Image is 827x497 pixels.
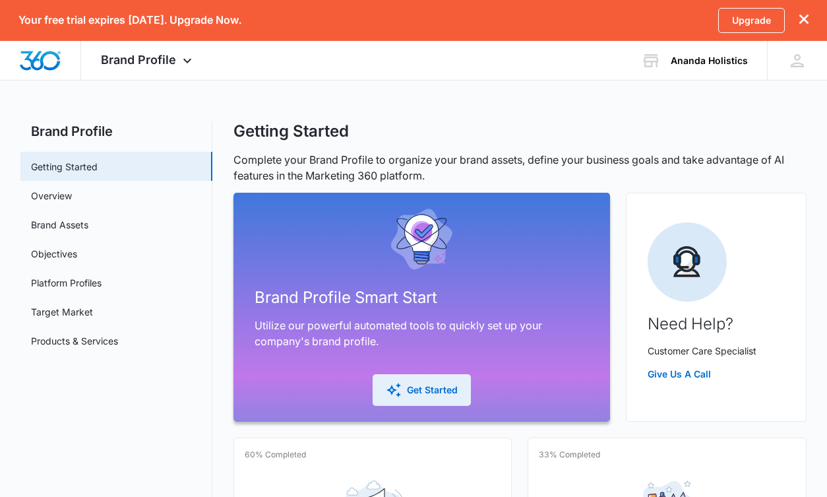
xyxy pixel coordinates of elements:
[31,247,77,261] a: Objectives
[539,449,600,461] p: 33% Completed
[386,382,458,398] div: Get Started
[31,160,98,174] a: Getting Started
[31,305,93,319] a: Target Market
[648,367,756,381] a: Give Us A Call
[718,8,785,33] a: Upgrade
[233,152,806,183] p: Complete your Brand Profile to organize your brand assets, define your business goals and take ad...
[648,344,756,358] p: Customer Care Specialist
[671,55,748,66] div: account name
[245,449,306,461] p: 60% Completed
[31,189,72,203] a: Overview
[31,334,118,348] a: Products & Services
[18,14,241,26] p: Your free trial expires [DATE]. Upgrade Now.
[31,276,102,290] a: Platform Profiles
[255,286,584,310] h2: Brand Profile Smart Start
[81,41,215,80] div: Brand Profile
[373,374,471,406] button: Get Started
[20,121,212,141] h2: Brand Profile
[799,14,809,26] button: dismiss this dialog
[648,312,756,336] h2: Need Help?
[255,317,584,349] p: Utilize our powerful automated tools to quickly set up your company's brand profile.
[31,218,88,232] a: Brand Assets
[233,121,349,141] h1: Getting Started
[101,53,176,67] span: Brand Profile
